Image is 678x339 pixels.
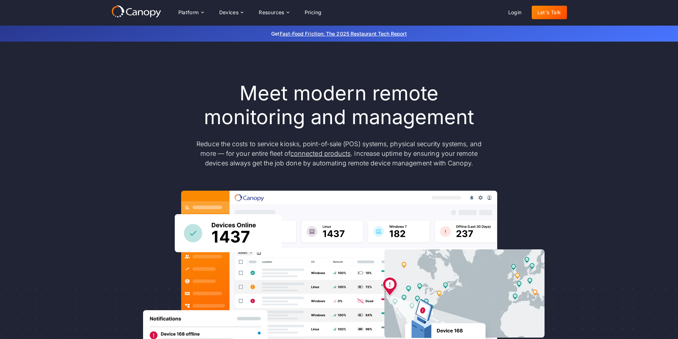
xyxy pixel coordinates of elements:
div: Resources [253,5,294,20]
div: Resources [259,10,284,15]
div: Platform [173,5,209,20]
a: connected products [290,150,351,157]
a: Let's Talk [532,6,567,19]
p: Reduce the costs to service kiosks, point-of-sale (POS) systems, physical security systems, and m... [190,139,489,168]
h1: Meet modern remote monitoring and management [190,81,489,129]
div: Devices [219,10,239,15]
a: Pricing [299,6,327,19]
div: Devices [214,5,249,20]
p: Get [165,30,514,37]
div: Platform [178,10,199,15]
img: Canopy sees how many devices are online [175,214,282,252]
a: Fast-Food Friction: The 2025 Restaurant Tech Report [280,31,407,37]
a: Login [503,6,527,19]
